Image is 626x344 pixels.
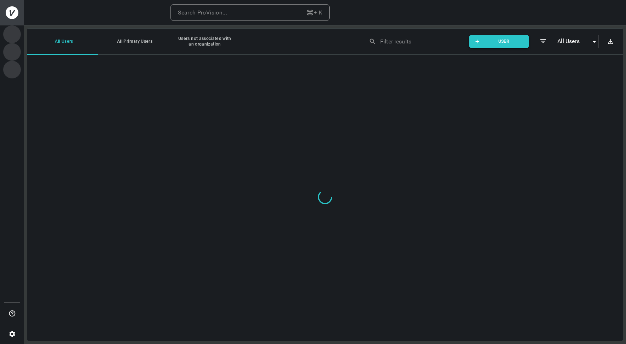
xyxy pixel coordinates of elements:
button: All Primary Users [98,28,169,55]
div: + K [306,8,322,18]
button: Search ProVision...+ K [170,4,330,21]
button: All Users [27,28,98,55]
button: User [469,35,529,48]
button: Export results [604,35,617,48]
span: All Users [547,37,590,46]
input: Filter results [380,36,453,47]
div: Search ProVision... [178,8,227,18]
button: Users not associated with an organization [169,28,239,55]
